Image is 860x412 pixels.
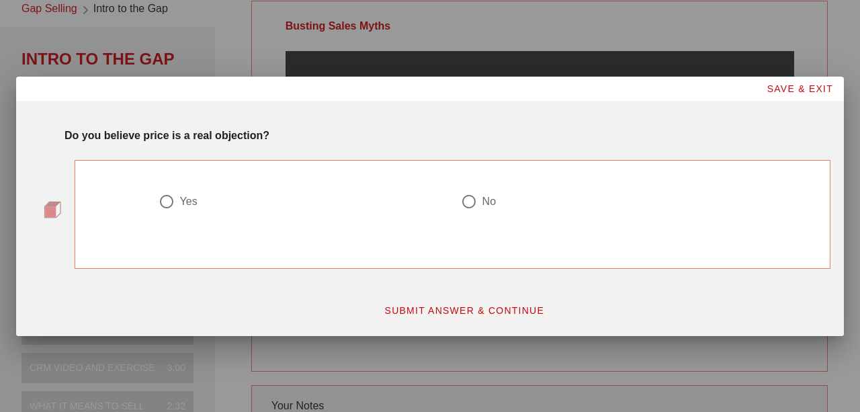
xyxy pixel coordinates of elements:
img: question-bullet.png [44,201,61,218]
span: SUBMIT ANSWER & CONTINUE [384,305,544,316]
span: SAVE & EXIT [766,83,833,94]
div: No [482,195,496,208]
button: SAVE & EXIT [755,77,844,101]
strong: Do you believe price is a real objection? [64,130,269,141]
button: SUBMIT ANSWER & CONTINUE [373,298,555,323]
div: Yes [180,195,198,208]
